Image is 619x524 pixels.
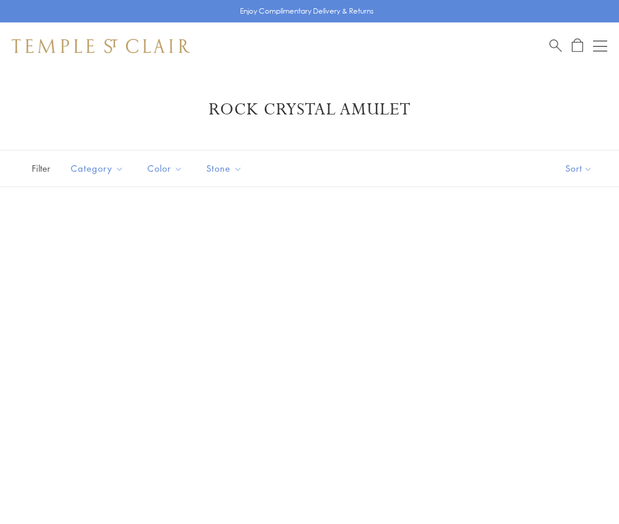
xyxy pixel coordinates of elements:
[539,150,619,186] button: Show sort by
[549,38,562,53] a: Search
[12,39,190,53] img: Temple St. Clair
[139,155,192,182] button: Color
[572,38,583,53] a: Open Shopping Bag
[200,161,251,176] span: Stone
[240,5,374,17] p: Enjoy Complimentary Delivery & Returns
[29,99,590,120] h1: Rock Crystal Amulet
[62,155,133,182] button: Category
[593,39,607,53] button: Open navigation
[197,155,251,182] button: Stone
[141,161,192,176] span: Color
[65,161,133,176] span: Category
